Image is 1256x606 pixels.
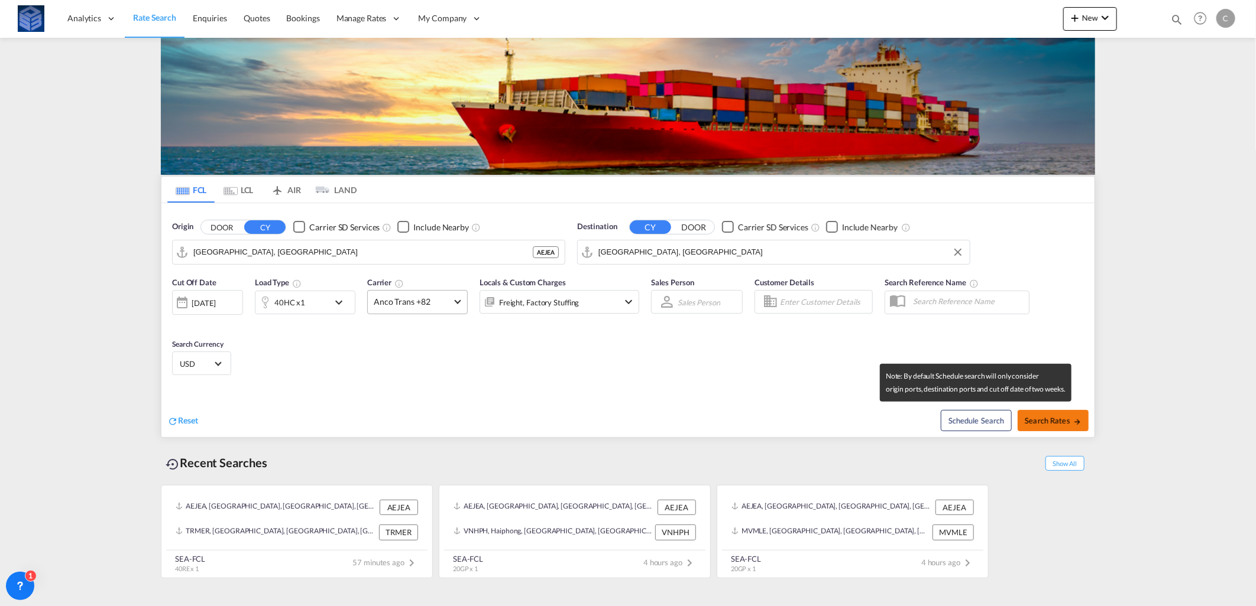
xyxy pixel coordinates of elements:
[336,12,387,24] span: Manage Rates
[274,294,305,311] div: 40HC x1
[885,278,979,287] span: Search Reference Name
[717,485,989,578] recent-search-card: AEJEA, [GEOGRAPHIC_DATA], [GEOGRAPHIC_DATA], [GEOGRAPHIC_DATA], [GEOGRAPHIC_DATA] AEJEAMVMLE, [GE...
[179,355,225,372] md-select: Select Currency: $ USDUnited States Dollar
[172,340,224,348] span: Search Currency
[676,294,721,311] md-select: Sales Person
[215,177,262,203] md-tab-item: LCL
[172,290,243,315] div: [DATE]
[480,290,639,314] div: Freight Factory Stuffingicon-chevron-down
[367,278,404,287] span: Carrier
[193,13,227,23] span: Enquiries
[949,243,967,261] button: Clear Input
[178,415,198,425] span: Reset
[1073,418,1082,426] md-icon: icon-arrow-right
[287,13,320,23] span: Bookings
[175,553,205,564] div: SEA-FCL
[374,296,451,308] span: Anco Trans +82
[166,457,180,471] md-icon: icon-backup-restore
[780,293,869,311] input: Enter Customer Details
[1190,8,1210,28] span: Help
[655,524,696,540] div: VNHPH
[380,500,418,515] div: AEJEA
[161,38,1095,175] img: LCL+%26+FCL+BACKGROUND.png
[722,221,808,233] md-checkbox: Checkbox No Ink
[133,12,176,22] span: Rate Search
[969,279,979,288] md-icon: Your search will be saved by the below given name
[738,221,808,233] div: Carrier SD Services
[67,12,101,24] span: Analytics
[176,524,376,540] div: TRMER, Mersin, Türkiye, South West Asia, Asia Pacific
[1216,9,1235,28] div: C
[394,279,404,288] md-icon: The selected Trucker/Carrierwill be displayed in the rate results If the rates are from another f...
[901,223,911,232] md-icon: Unchecked: Ignores neighbouring ports when fetching rates.Checked : Includes neighbouring ports w...
[1018,410,1089,431] button: Search Ratesicon-arrow-right
[630,220,671,234] button: CY
[842,221,898,233] div: Include Nearby
[578,240,970,264] md-input-container: Hamburg, DEHAM
[1170,13,1183,26] md-icon: icon-magnify
[826,221,898,233] md-checkbox: Checkbox No Ink
[244,13,270,23] span: Quotes
[454,524,652,540] div: VNHPH, Haiphong, Viet Nam, South East Asia, Asia Pacific
[731,524,930,540] div: MVMLE, Male, Maldives, Indian Subcontinent, Asia Pacific
[499,294,580,311] div: Freight Factory Stuffing
[419,12,467,24] span: My Company
[193,243,533,261] input: Search by Port
[933,524,974,540] div: MVMLE
[811,223,820,232] md-icon: Unchecked: Search for CY (Container Yard) services for all selected carriers.Checked : Search for...
[921,558,975,567] span: 4 hours ago
[18,5,44,32] img: fff785d0086311efa2d3e168b14c2f64.png
[167,177,215,203] md-tab-item: FCL
[172,314,181,330] md-datepicker: Select
[1170,13,1183,31] div: icon-magnify
[309,177,357,203] md-tab-item: LAND
[161,449,272,476] div: Recent Searches
[161,203,1095,437] div: Origin DOOR CY Checkbox No InkUnchecked: Search for CY (Container Yard) services for all selected...
[907,292,1029,310] input: Search Reference Name
[453,565,478,572] span: 20GP x 1
[1190,8,1216,30] div: Help
[682,556,697,570] md-icon: icon-chevron-right
[480,278,566,287] span: Locals & Custom Charges
[621,295,636,309] md-icon: icon-chevron-down
[880,364,1072,402] md-tooltip: Note: By default Schedule search will only consider origin ports, destination ports and cut off d...
[731,565,756,572] span: 20GP x 1
[167,177,357,203] md-pagination-wrapper: Use the left and right arrow keys to navigate between tabs
[201,220,242,234] button: DOOR
[658,500,696,515] div: AEJEA
[379,524,418,540] div: TRMER
[960,556,975,570] md-icon: icon-chevron-right
[1098,11,1112,25] md-icon: icon-chevron-down
[332,295,352,309] md-icon: icon-chevron-down
[176,500,377,515] div: AEJEA, Jebel Ali, United Arab Emirates, Middle East, Middle East
[292,279,302,288] md-icon: icon-information-outline
[413,221,469,233] div: Include Nearby
[731,553,761,564] div: SEA-FCL
[309,221,380,233] div: Carrier SD Services
[175,565,199,572] span: 40RE x 1
[1025,416,1082,425] span: Search Rates
[1068,13,1112,22] span: New
[941,410,1012,431] button: Note: By default Schedule search will only considerorigin ports, destination ports and cut off da...
[382,223,391,232] md-icon: Unchecked: Search for CY (Container Yard) services for all selected carriers.Checked : Search for...
[255,278,302,287] span: Load Type
[453,553,483,564] div: SEA-FCL
[577,221,617,233] span: Destination
[731,500,933,515] div: AEJEA, Jebel Ali, United Arab Emirates, Middle East, Middle East
[161,485,433,578] recent-search-card: AEJEA, [GEOGRAPHIC_DATA], [GEOGRAPHIC_DATA], [GEOGRAPHIC_DATA], [GEOGRAPHIC_DATA] AEJEATRMER, [GE...
[755,278,814,287] span: Customer Details
[598,243,964,261] input: Search by Port
[454,500,655,515] div: AEJEA, Jebel Ali, United Arab Emirates, Middle East, Middle East
[192,298,216,308] div: [DATE]
[673,220,714,234] button: DOOR
[255,291,355,314] div: 40HC x1icon-chevron-down
[935,500,974,515] div: AEJEA
[173,240,565,264] md-input-container: Jebel Ali, AEJEA
[167,415,198,428] div: icon-refreshReset
[180,359,213,369] span: USD
[1045,456,1085,471] span: Show All
[270,183,284,192] md-icon: icon-airplane
[1063,7,1117,31] button: icon-plus 400-fgNewicon-chevron-down
[397,221,469,233] md-checkbox: Checkbox No Ink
